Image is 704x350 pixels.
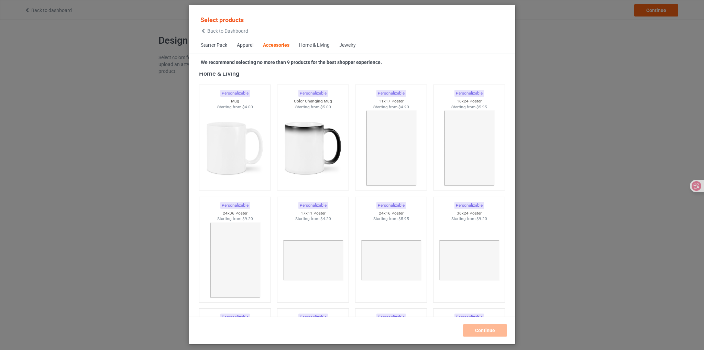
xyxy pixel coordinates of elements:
img: regular.jpg [204,222,266,299]
img: regular.jpg [204,110,266,187]
div: Accessories [263,42,289,49]
div: Starting from [277,216,349,222]
img: regular.jpg [282,222,344,299]
div: Personalizable [454,202,484,209]
div: Personalizable [220,314,250,321]
span: $4.20 [320,216,331,221]
div: Personalizable [298,90,328,97]
div: 11x17 Poster [355,98,427,104]
div: Personalizable [220,202,250,209]
div: Personalizable [376,314,406,321]
div: Starting from [433,216,505,222]
div: Personalizable [376,202,406,209]
div: Personalizable [454,90,484,97]
div: 16x24 Poster [433,98,505,104]
div: Color Changing Mug [277,98,349,104]
img: regular.jpg [360,110,422,187]
div: Home & Living [299,42,330,49]
span: $5.95 [476,105,487,109]
span: $5.95 [398,216,409,221]
div: 17x11 Poster [277,210,349,216]
img: regular.jpg [438,222,500,299]
span: Select products [200,16,244,23]
div: Starting from [199,104,271,110]
strong: We recommend selecting no more than 9 products for the best shopper experience. [201,59,382,65]
div: Starting from [277,104,349,110]
span: $4.20 [398,105,409,109]
img: regular.jpg [438,110,500,187]
div: Starting from [199,216,271,222]
span: $5.00 [320,105,331,109]
span: $9.20 [242,216,253,221]
span: Back to Dashboard [207,28,248,34]
div: Jewelry [339,42,356,49]
span: Starter Pack [196,37,232,54]
img: regular.jpg [360,222,422,299]
div: Starting from [433,104,505,110]
div: Personalizable [298,314,328,321]
div: 24x36 Poster [199,210,271,216]
div: Personalizable [376,90,406,97]
span: $9.20 [476,216,487,221]
div: Personalizable [298,202,328,209]
div: Personalizable [220,90,250,97]
div: 24x16 Poster [355,210,427,216]
span: $4.00 [242,105,253,109]
div: Apparel [237,42,253,49]
div: 36x24 Poster [433,210,505,216]
div: Home & Living [199,69,508,77]
div: Starting from [355,216,427,222]
div: Mug [199,98,271,104]
div: Starting from [355,104,427,110]
div: Personalizable [454,314,484,321]
img: regular.jpg [282,110,344,187]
